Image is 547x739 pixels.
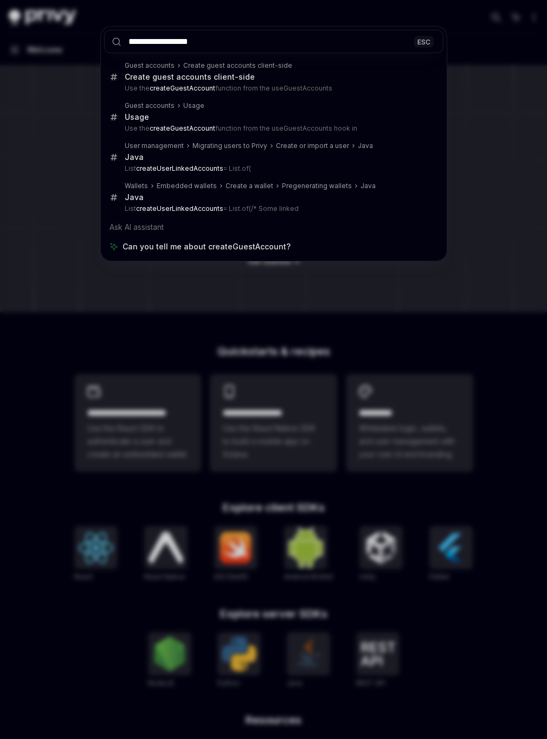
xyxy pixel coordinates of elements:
[361,182,376,190] div: Java
[125,72,255,82] div: Create guest accounts client-side
[183,101,204,110] div: Usage
[226,182,273,190] div: Create a wallet
[414,36,434,47] div: ESC
[358,142,373,150] div: Java
[183,61,292,70] div: Create guest accounts client-side
[192,142,267,150] div: Migrating users to Privy
[150,84,215,92] b: createGuestAccount
[123,241,291,252] span: Can you tell me about createGuestAccount?
[125,112,149,122] div: Usage
[125,192,144,202] div: Java
[136,204,223,213] b: createUserLinkedAccounts
[276,142,349,150] div: Create or import a user
[136,164,223,172] b: createUserLinkedAccounts
[125,152,144,162] div: Java
[125,61,175,70] div: Guest accounts
[282,182,352,190] div: Pregenerating wallets
[125,124,421,133] p: Use the function from the useGuestAccounts hook in
[150,124,215,132] b: createGuestAccount
[125,182,148,190] div: Wallets
[125,142,184,150] div: User management
[125,164,421,173] p: List = List.of(
[125,101,175,110] div: Guest accounts
[157,182,217,190] div: Embedded wallets
[104,217,443,237] div: Ask AI assistant
[125,204,421,213] p: List = List.of(/* Some linked
[125,84,421,93] p: Use the function from the useGuestAccounts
